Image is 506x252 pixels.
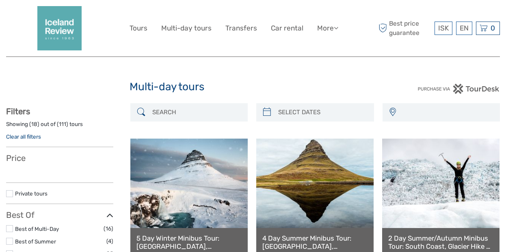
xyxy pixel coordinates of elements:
span: (16) [104,224,113,233]
a: Clear all filters [6,133,41,140]
a: 2 Day Summer/Autumn Minibus Tour: South Coast, Glacier Hike & Jokulsarlon [388,234,493,251]
label: 18 [31,120,37,128]
span: ISK [438,24,449,32]
div: EN [456,22,472,35]
a: More [317,22,338,34]
input: SELECT DATES [275,105,370,119]
div: Showing ( ) out of ( ) tours [6,120,113,133]
a: Best of Multi-Day [15,226,59,232]
h3: Price [6,153,113,163]
a: Private tours [15,190,48,197]
input: SEARCH [149,105,244,119]
a: Transfers [225,22,257,34]
a: Tours [130,22,147,34]
img: PurchaseViaTourDesk.png [417,84,500,94]
label: 111 [59,120,66,128]
strong: Filters [6,106,30,116]
h3: Best Of [6,210,113,220]
h1: Multi-day tours [130,80,376,93]
a: Car rental [271,22,303,34]
a: Best of Summer [15,238,56,245]
img: 2352-2242c590-57d0-4cbf-9375-f685811e12ac_logo_big.png [37,6,82,50]
span: 0 [489,24,496,32]
a: 5 Day Winter Minibus Tour: [GEOGRAPHIC_DATA], [GEOGRAPHIC_DATA], [GEOGRAPHIC_DATA], South Coast &... [136,234,242,251]
span: (4) [106,237,113,246]
a: 4 Day Summer Minibus Tour: [GEOGRAPHIC_DATA], [GEOGRAPHIC_DATA], [GEOGRAPHIC_DATA] and [GEOGRAPHI... [262,234,368,251]
span: Best price guarantee [376,19,432,37]
a: Multi-day tours [161,22,212,34]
